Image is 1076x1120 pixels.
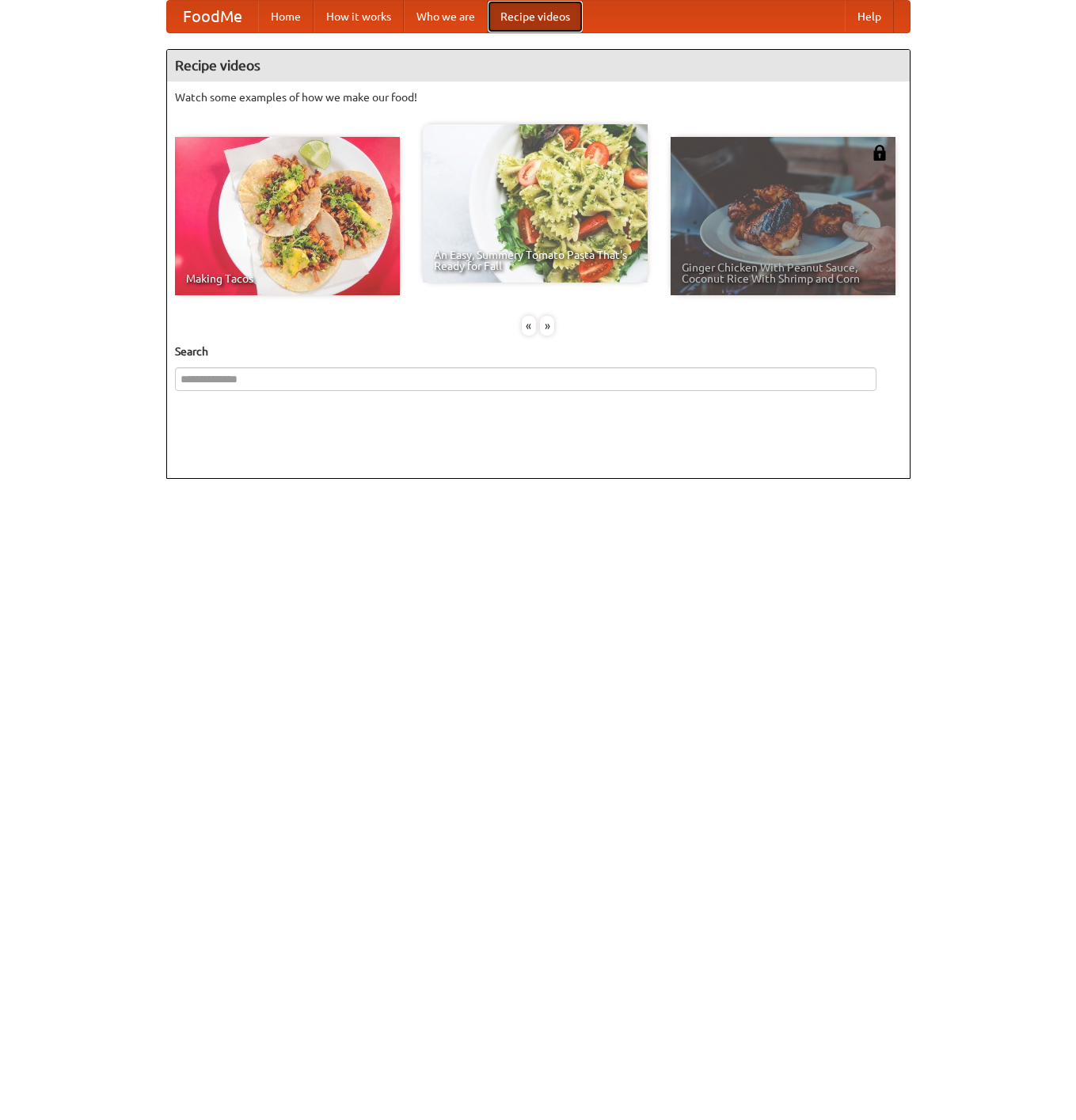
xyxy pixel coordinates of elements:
a: Making Tacos [175,137,400,295]
h4: Recipe videos [167,50,910,82]
div: « [522,316,536,336]
a: Recipe videos [488,1,583,32]
a: FoodMe [167,1,258,32]
a: How it works [314,1,404,32]
span: An Easy, Summery Tomato Pasta That's Ready for Fall [434,249,637,271]
img: 483408.png [872,145,888,161]
a: An Easy, Summery Tomato Pasta That's Ready for Fall [423,124,648,283]
p: Watch some examples of how we make our food! [175,89,902,105]
div: » [540,316,554,336]
span: Making Tacos [186,273,389,284]
a: Home [258,1,314,32]
h5: Search [175,344,902,359]
a: Who we are [404,1,488,32]
a: Help [845,1,894,32]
